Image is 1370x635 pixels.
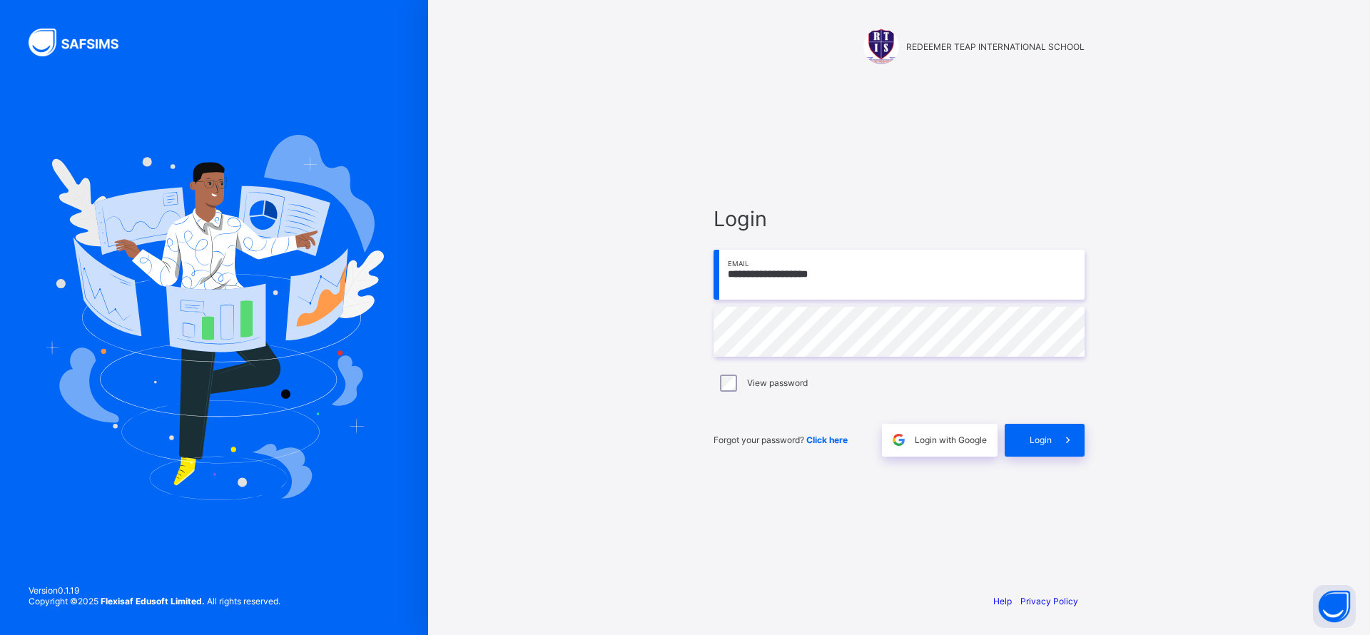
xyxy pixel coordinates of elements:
[29,585,280,596] span: Version 0.1.19
[714,206,1085,231] span: Login
[29,596,280,606] span: Copyright © 2025 All rights reserved.
[993,596,1012,606] a: Help
[1313,585,1356,628] button: Open asap
[29,29,136,56] img: SAFSIMS Logo
[906,41,1085,52] span: REDEEMER TEAP INTERNATIONAL SCHOOL
[747,377,808,388] label: View password
[1030,435,1052,445] span: Login
[806,435,848,445] a: Click here
[890,432,907,448] img: google.396cfc9801f0270233282035f929180a.svg
[714,435,848,445] span: Forgot your password?
[44,135,384,500] img: Hero Image
[1020,596,1078,606] a: Privacy Policy
[915,435,987,445] span: Login with Google
[101,596,205,606] strong: Flexisaf Edusoft Limited.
